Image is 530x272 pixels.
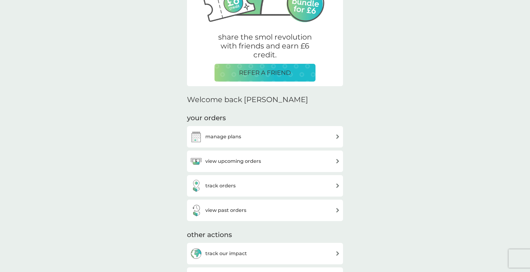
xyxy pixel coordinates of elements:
h2: Welcome back [PERSON_NAME] [187,95,308,104]
img: arrow right [335,208,340,213]
img: arrow right [335,159,340,163]
img: arrow right [335,251,340,256]
h3: track our impact [205,250,247,258]
h3: other actions [187,230,232,240]
button: REFER A FRIEND [215,64,315,82]
h3: track orders [205,182,236,190]
img: arrow right [335,134,340,139]
h3: view past orders [205,206,246,214]
p: share the smol revolution with friends and earn £6 credit. [215,33,315,59]
h3: view upcoming orders [205,157,261,165]
p: REFER A FRIEND [239,68,291,78]
h3: manage plans [205,133,241,141]
h3: your orders [187,113,226,123]
img: arrow right [335,183,340,188]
